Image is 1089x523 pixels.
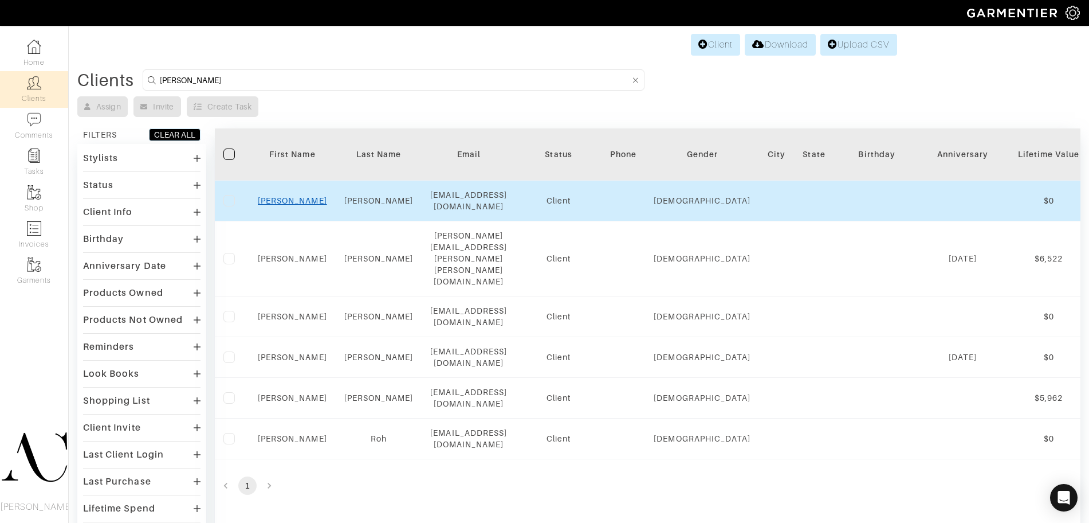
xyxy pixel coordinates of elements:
div: $0 [1015,433,1083,444]
img: garments-icon-b7da505a4dc4fd61783c78ac3ca0ef83fa9d6f193b1c9dc38574b1d14d53ca28.png [27,185,41,200]
input: Search by name, email, phone, city, or state [160,73,630,87]
div: Client [524,195,593,206]
a: [PERSON_NAME] [258,393,327,403]
div: Clients [77,75,134,86]
a: Client [691,34,740,56]
th: Toggle SortBy [920,128,1006,181]
div: [DEMOGRAPHIC_DATA] [654,253,750,264]
div: First Name [258,149,327,160]
div: [DEMOGRAPHIC_DATA] [654,392,750,404]
img: orders-icon-0abe47150d42831381b5fb84f609e132dff9fe21cb692f30cb5eec754e2cba89.png [27,221,41,236]
div: Birthday [843,149,911,160]
div: [DATE] [929,352,997,363]
th: Toggle SortBy [834,128,920,181]
div: Products Not Owned [83,314,183,326]
img: garmentier-logo-header-white-b43fb05a5012e4ada735d5af1a66efaba907eab6374d6393d1fbf88cb4ef424d.png [961,3,1066,23]
div: $6,522 [1015,253,1083,264]
div: City [768,149,785,160]
div: [EMAIL_ADDRESS][DOMAIN_NAME] [430,189,507,212]
div: Status [524,149,593,160]
div: [EMAIL_ADDRESS][DOMAIN_NAME] [430,305,507,328]
div: Last Client Login [83,449,164,460]
img: reminder-icon-8004d30b9f0a5d33ae49ab947aed9ed385cf756f9e5892f1edd6e32f2345188e.png [27,149,41,163]
div: Reminders [83,341,134,353]
div: $5,962 [1015,392,1083,404]
a: [PERSON_NAME] [258,312,327,321]
div: Look Books [83,368,140,380]
img: garments-icon-b7da505a4dc4fd61783c78ac3ca0ef83fa9d6f193b1c9dc38574b1d14d53ca28.png [27,257,41,272]
a: [PERSON_NAME] [258,254,327,263]
a: Roh [371,434,387,443]
div: Phone [610,149,636,160]
a: Download [745,34,815,56]
th: Toggle SortBy [249,128,336,181]
div: [DEMOGRAPHIC_DATA] [654,195,750,206]
img: dashboard-icon-dbcd8f5a0b271acd01030246c82b418ddd0df26cd7fceb0bd07c9910d44c42f6.png [27,40,41,54]
div: Lifetime Spend [83,503,155,514]
div: $0 [1015,311,1083,322]
div: [EMAIL_ADDRESS][DOMAIN_NAME] [430,427,507,450]
div: FILTERS [83,129,117,140]
div: [DEMOGRAPHIC_DATA] [654,433,750,444]
a: [PERSON_NAME] [344,312,414,321]
button: CLEAR ALL [149,128,200,141]
div: [EMAIL_ADDRESS][DOMAIN_NAME] [430,346,507,369]
div: CLEAR ALL [154,129,195,140]
div: Client [524,253,593,264]
div: Client [524,352,593,363]
div: [EMAIL_ADDRESS][DOMAIN_NAME] [430,387,507,409]
div: Client Info [83,206,133,218]
a: Upload CSV [820,34,897,56]
div: Anniversary [929,149,997,160]
div: $0 [1015,195,1083,206]
div: Client [524,392,593,404]
div: $0 [1015,352,1083,363]
th: Toggle SortBy [645,128,759,181]
th: Toggle SortBy [516,128,601,181]
div: Open Intercom Messenger [1050,484,1078,512]
div: Email [430,149,507,160]
a: [PERSON_NAME] [344,196,414,205]
a: [PERSON_NAME] [258,196,327,205]
div: Birthday [83,233,124,245]
nav: pagination navigation [215,477,1080,495]
div: [DEMOGRAPHIC_DATA] [654,311,750,322]
img: comment-icon-a0a6a9ef722e966f86d9cbdc48e553b5cf19dbc54f86b18d962a5391bc8f6eb6.png [27,112,41,127]
div: Last Name [344,149,414,160]
a: [PERSON_NAME] [258,434,327,443]
button: page 1 [238,477,257,495]
img: clients-icon-6bae9207a08558b7cb47a8932f037763ab4055f8c8b6bfacd5dc20c3e0201464.png [27,76,41,90]
div: Shopping List [83,395,150,407]
div: Last Purchase [83,476,151,487]
div: [DATE] [929,253,997,264]
a: [PERSON_NAME] [258,353,327,362]
div: Stylists [83,153,118,164]
div: Anniversary Date [83,260,166,272]
div: Products Owned [83,287,163,299]
a: [PERSON_NAME] [344,353,414,362]
div: Gender [654,149,750,160]
div: Client Invite [83,422,141,434]
div: State [803,149,825,160]
div: Client [524,433,593,444]
div: Client [524,311,593,322]
a: [PERSON_NAME] [344,254,414,263]
div: [DEMOGRAPHIC_DATA] [654,352,750,363]
img: gear-icon-white-bd11855cb880d31180b6d7d6211b90ccbf57a29d726f0c71d8c61bd08dd39cc2.png [1066,6,1080,20]
div: [PERSON_NAME][EMAIL_ADDRESS][PERSON_NAME][PERSON_NAME][DOMAIN_NAME] [430,230,507,287]
div: Status [83,179,113,191]
th: Toggle SortBy [336,128,422,181]
a: [PERSON_NAME] [344,393,414,403]
div: Lifetime Value [1015,149,1083,160]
